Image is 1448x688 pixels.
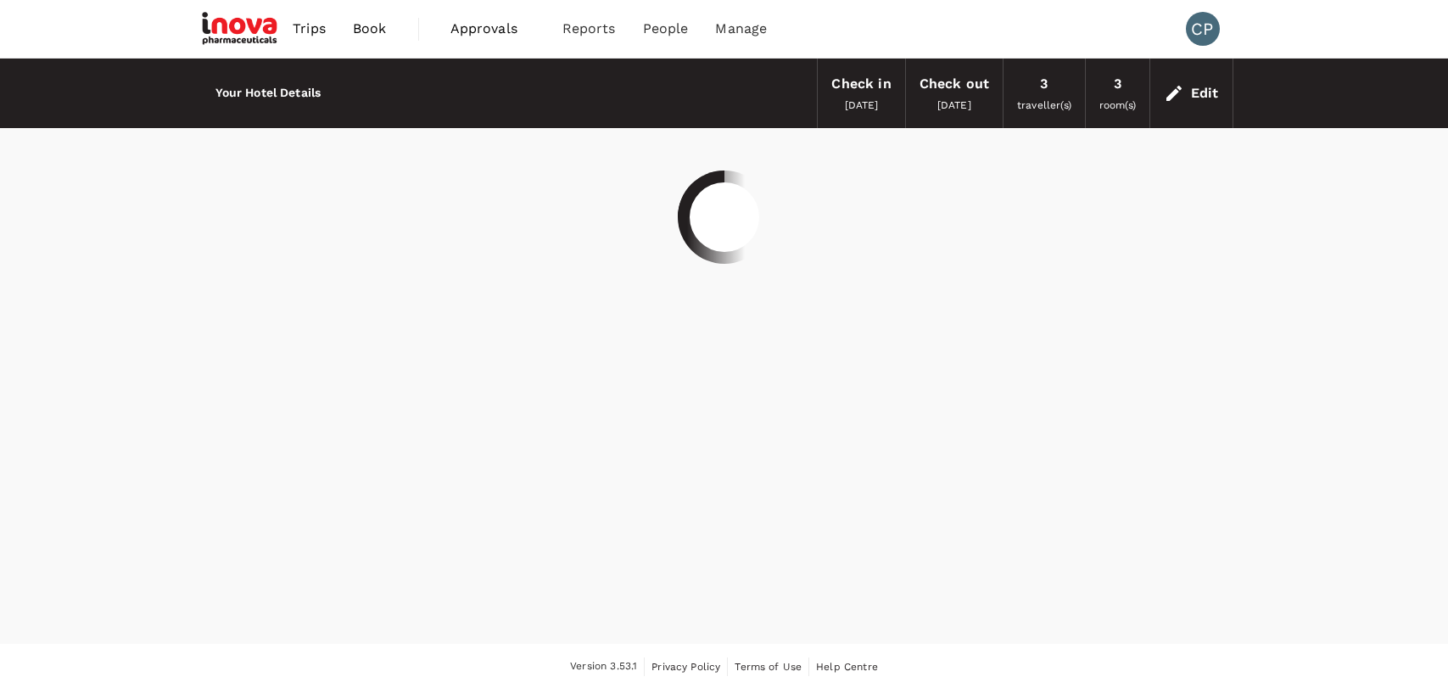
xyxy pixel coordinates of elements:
span: Trips [293,19,326,39]
span: Version 3.53.1 [570,658,637,675]
span: Help Centre [816,661,878,673]
span: traveller(s) [1017,99,1071,111]
a: Help Centre [816,657,878,676]
img: iNova Pharmaceuticals [202,10,280,48]
span: room(s) [1099,99,1136,111]
span: Manage [715,19,767,39]
div: Edit [1191,81,1219,105]
span: People [643,19,689,39]
div: Check out [920,72,989,96]
div: 3 [1114,72,1121,96]
a: Terms of Use [735,657,802,676]
div: 3 [1040,72,1048,96]
span: Book [353,19,387,39]
span: Terms of Use [735,661,802,673]
div: Check in [831,72,891,96]
span: [DATE] [845,99,879,111]
span: Reports [562,19,616,39]
span: [DATE] [937,99,971,111]
span: Privacy Policy [651,661,720,673]
div: CP [1186,12,1220,46]
h6: Your Hotel Details [215,84,321,103]
a: Privacy Policy [651,657,720,676]
span: Approvals [450,19,535,39]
